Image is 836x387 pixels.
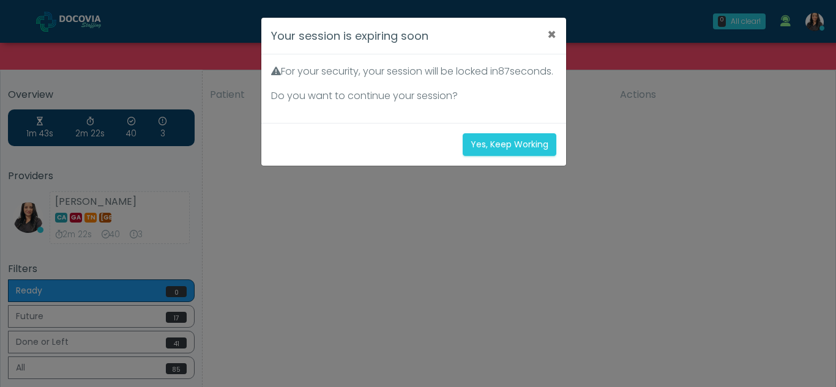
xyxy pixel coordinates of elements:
[271,64,556,79] p: For your security, your session will be locked in seconds.
[463,133,556,156] button: Yes, Keep Working
[498,64,510,78] span: 87
[271,89,556,103] p: Do you want to continue your session?
[271,28,428,44] h4: Your session is expiring soon
[537,18,566,52] button: ×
